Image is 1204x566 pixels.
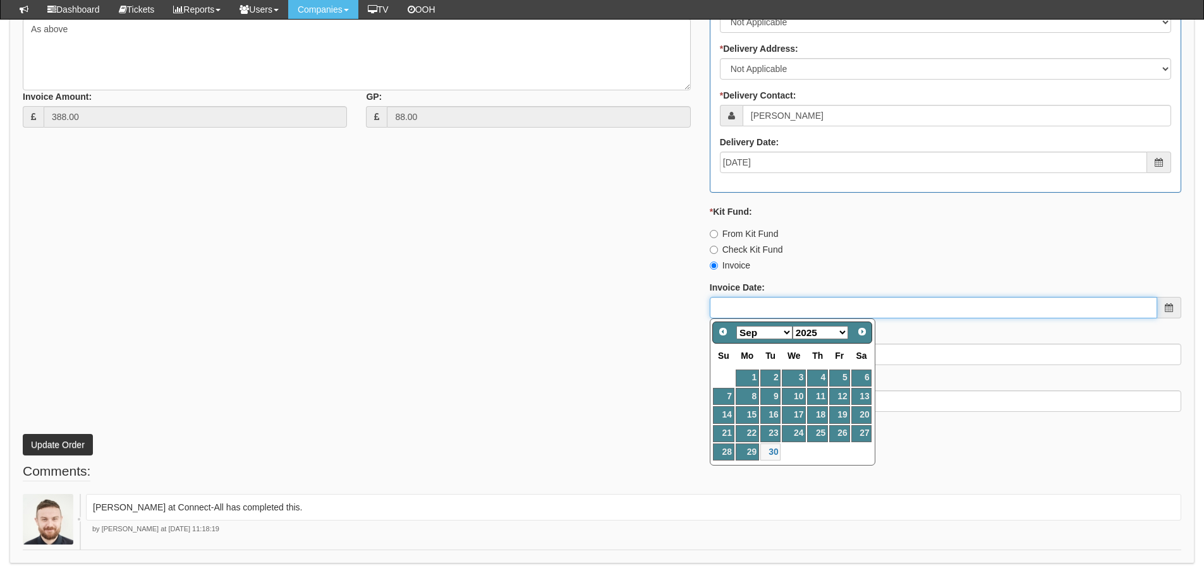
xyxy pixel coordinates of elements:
a: 5 [829,370,849,387]
span: Prev [718,327,728,337]
a: Prev [714,323,732,341]
a: 2 [760,370,781,387]
a: 25 [807,425,828,442]
a: 13 [851,388,872,405]
a: 1 [736,370,759,387]
a: 6 [851,370,872,387]
a: 9 [760,388,781,405]
a: 17 [782,406,806,423]
a: 20 [851,406,872,423]
label: Delivery Date: [720,136,779,148]
span: Wednesday [787,351,801,361]
label: Invoice Date: [710,281,765,294]
span: Thursday [812,351,823,361]
label: From Kit Fund [710,227,779,240]
label: Delivery Address: [720,42,798,55]
a: 11 [807,388,828,405]
a: 29 [736,443,759,461]
label: Delivery Contact: [720,89,796,102]
img: Brad Guiness [23,494,73,545]
a: 18 [807,406,828,423]
span: Monday [741,351,753,361]
button: Update Order [23,434,93,455]
span: Tuesday [765,351,775,361]
a: 21 [713,425,734,442]
p: [PERSON_NAME] at Connect-All has completed this. [93,501,1174,514]
label: Check Kit Fund [710,243,783,256]
a: 30 [760,443,781,461]
a: 23 [760,425,781,442]
span: Next [857,327,867,337]
a: 22 [736,425,759,442]
a: 19 [829,406,849,423]
a: 26 [829,425,849,442]
input: Check Kit Fund [710,246,718,254]
a: 8 [736,388,759,405]
a: 14 [713,406,734,423]
a: 12 [829,388,849,405]
label: Kit Fund: [710,205,752,218]
label: Invoice Amount: [23,90,92,103]
a: 24 [782,425,806,442]
a: 4 [807,370,828,387]
label: GP: [366,90,382,103]
label: Invoice [710,259,750,272]
input: From Kit Fund [710,230,718,238]
a: 7 [713,388,734,405]
a: 16 [760,406,781,423]
a: 3 [782,370,806,387]
a: 15 [736,406,759,423]
textarea: As above [23,18,691,90]
span: Friday [835,351,844,361]
p: by [PERSON_NAME] at [DATE] 11:18:19 [86,524,1181,534]
span: Sunday [718,351,729,361]
a: 10 [782,388,806,405]
a: 28 [713,443,734,461]
a: Next [853,323,871,341]
a: 27 [851,425,872,442]
legend: Comments: [23,462,90,481]
span: Saturday [856,351,867,361]
input: Invoice [710,262,718,270]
